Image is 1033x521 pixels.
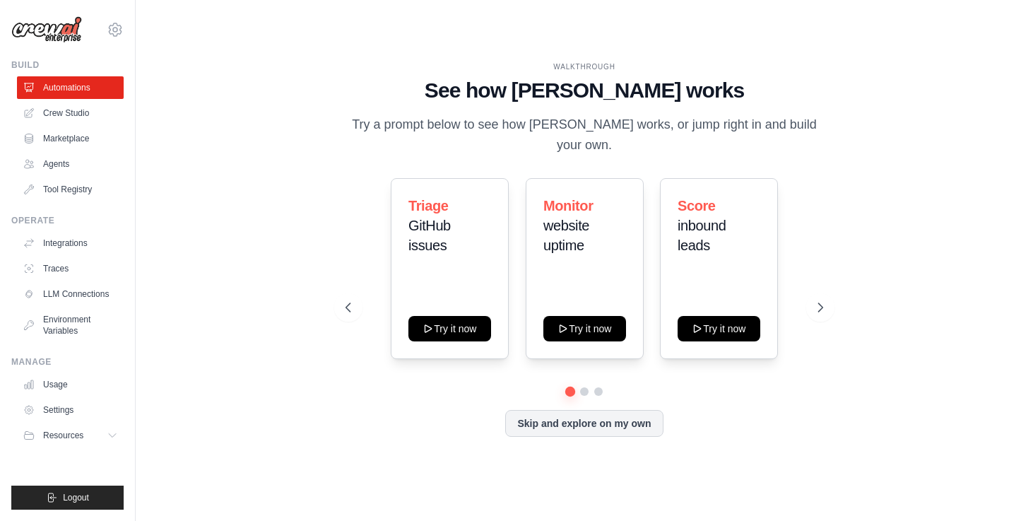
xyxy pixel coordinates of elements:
a: LLM Connections [17,283,124,305]
a: Agents [17,153,124,175]
div: Build [11,59,124,71]
a: Integrations [17,232,124,254]
div: Manage [11,356,124,368]
button: Try it now [408,316,491,341]
button: Skip and explore on my own [505,410,663,437]
p: Try a prompt below to see how [PERSON_NAME] works, or jump right in and build your own. [347,115,822,156]
a: Settings [17,399,124,421]
span: Resources [43,430,83,441]
a: Traces [17,257,124,280]
a: Usage [17,373,124,396]
img: Logo [11,16,82,43]
a: Environment Variables [17,308,124,342]
button: Resources [17,424,124,447]
button: Try it now [678,316,760,341]
span: Logout [63,492,89,503]
a: Marketplace [17,127,124,150]
span: GitHub issues [408,218,451,253]
span: Triage [408,198,449,213]
a: Tool Registry [17,178,124,201]
span: website uptime [543,218,589,253]
span: Score [678,198,716,213]
button: Try it now [543,316,626,341]
a: Crew Studio [17,102,124,124]
div: WALKTHROUGH [346,62,823,72]
div: Operate [11,215,124,226]
button: Logout [11,486,124,510]
span: inbound leads [678,218,726,253]
a: Automations [17,76,124,99]
span: Monitor [543,198,594,213]
h1: See how [PERSON_NAME] works [346,78,823,103]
